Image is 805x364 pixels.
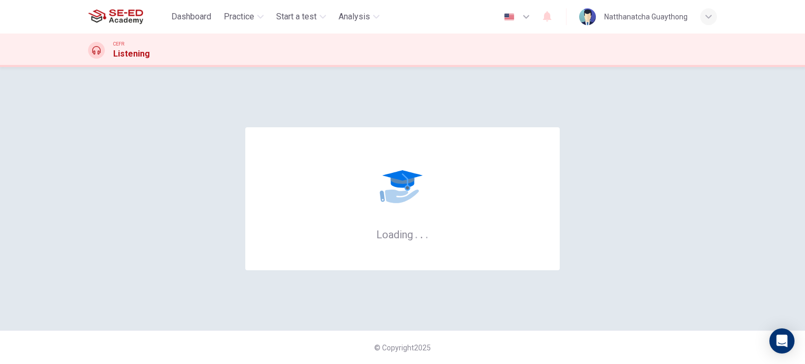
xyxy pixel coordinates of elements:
[220,7,268,26] button: Practice
[224,10,254,23] span: Practice
[604,10,688,23] div: Natthanatcha Guaythong
[415,225,418,242] h6: .
[113,48,150,60] h1: Listening
[88,6,167,27] a: SE-ED Academy logo
[376,227,429,241] h6: Loading
[425,225,429,242] h6: .
[503,13,516,21] img: en
[171,10,211,23] span: Dashboard
[276,10,317,23] span: Start a test
[374,344,431,352] span: © Copyright 2025
[334,7,384,26] button: Analysis
[167,7,215,26] button: Dashboard
[339,10,370,23] span: Analysis
[88,6,143,27] img: SE-ED Academy logo
[579,8,596,25] img: Profile picture
[769,328,795,354] div: Open Intercom Messenger
[420,225,423,242] h6: .
[272,7,330,26] button: Start a test
[113,40,124,48] span: CEFR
